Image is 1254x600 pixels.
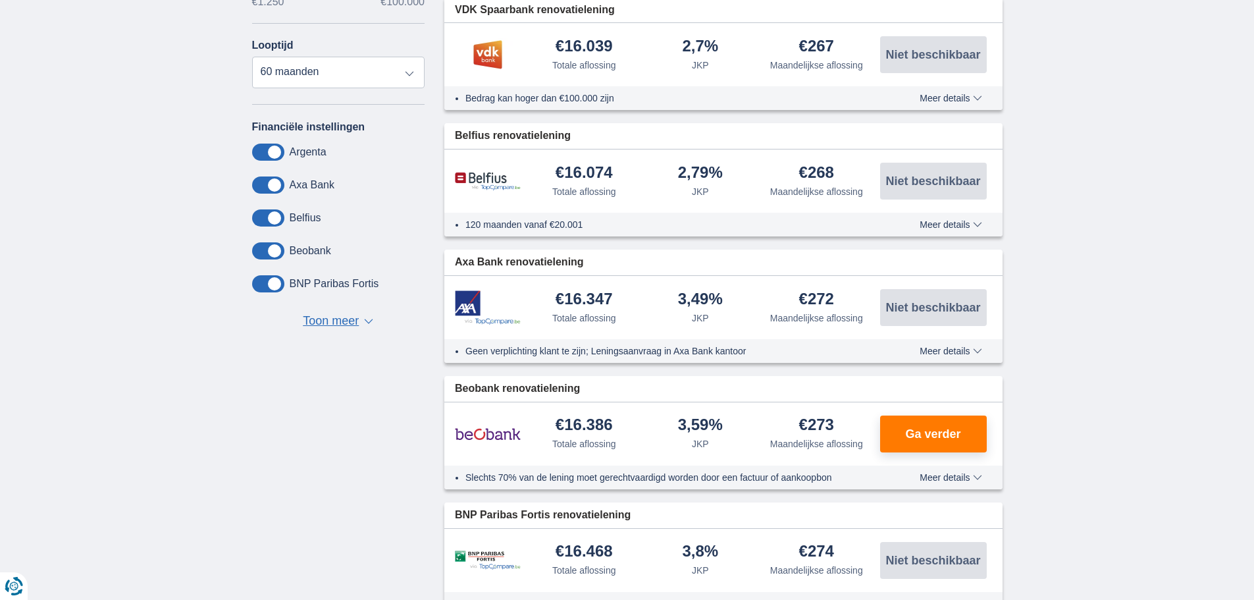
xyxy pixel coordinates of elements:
span: Niet beschikbaar [885,175,980,187]
div: Maandelijkse aflossing [770,312,863,325]
div: Maandelijkse aflossing [770,437,863,450]
button: Meer details [910,346,991,356]
img: product.pl.alt Axa Bank [455,290,521,325]
img: product.pl.alt Belfius [455,172,521,191]
label: Financiële instellingen [252,121,365,133]
li: Bedrag kan hoger dan €100.000 zijn [465,92,872,105]
div: 3,8% [682,543,718,561]
span: Beobank renovatielening [455,381,580,396]
div: 2,7% [682,38,718,56]
div: Maandelijkse aflossing [770,564,863,577]
label: Belfius [290,212,321,224]
span: Meer details [920,473,981,482]
div: JKP [692,564,709,577]
div: 3,59% [678,417,723,435]
div: €268 [799,165,834,182]
label: Argenta [290,146,327,158]
span: Niet beschikbaar [885,302,980,314]
span: ▼ [364,319,373,324]
span: Meer details [920,346,981,356]
div: Totale aflossing [552,312,616,325]
li: Slechts 70% van de lening moet gerechtvaardigd worden door een factuur of aankoopbon [465,471,872,484]
div: 3,49% [678,291,723,309]
li: 120 maanden vanaf €20.001 [465,218,872,231]
span: Meer details [920,94,981,103]
div: €16.074 [556,165,613,182]
button: Ga verder [880,416,987,452]
div: €272 [799,291,834,309]
span: Niet beschikbaar [885,555,980,566]
label: Beobank [290,245,331,257]
button: Niet beschikbaar [880,289,987,326]
div: 2,79% [678,165,723,182]
div: Maandelijkse aflossing [770,59,863,72]
div: Maandelijkse aflossing [770,185,863,198]
div: €16.347 [556,291,613,309]
img: product.pl.alt Beobank [455,418,521,450]
button: Toon meer ▼ [299,312,377,331]
div: Totale aflossing [552,564,616,577]
button: Meer details [910,93,991,103]
div: €267 [799,38,834,56]
span: BNP Paribas Fortis renovatielening [455,508,631,523]
div: €273 [799,417,834,435]
div: Totale aflossing [552,437,616,450]
label: Axa Bank [290,179,334,191]
div: €16.386 [556,417,613,435]
button: Niet beschikbaar [880,542,987,579]
span: Belfius renovatielening [455,128,571,144]
button: Meer details [910,472,991,483]
div: €16.039 [556,38,613,56]
button: Niet beschikbaar [880,163,987,200]
div: JKP [692,437,709,450]
img: product.pl.alt BNP Paribas Fortis [455,551,521,570]
label: BNP Paribas Fortis [290,278,379,290]
div: JKP [692,185,709,198]
span: VDK Spaarbank renovatielening [455,3,615,18]
div: €16.468 [556,543,613,561]
span: Axa Bank renovatielening [455,255,584,270]
button: Meer details [910,219,991,230]
label: Looptijd [252,40,294,51]
img: product.pl.alt VDK bank [455,38,521,71]
div: JKP [692,59,709,72]
div: Totale aflossing [552,59,616,72]
div: €274 [799,543,834,561]
button: Niet beschikbaar [880,36,987,73]
li: Geen verplichting klant te zijn; Leningsaanvraag in Axa Bank kantoor [465,344,872,358]
span: Ga verder [905,428,960,440]
span: Toon meer [303,313,359,330]
div: JKP [692,312,709,325]
div: Totale aflossing [552,185,616,198]
span: Meer details [920,220,981,229]
span: Niet beschikbaar [885,49,980,61]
